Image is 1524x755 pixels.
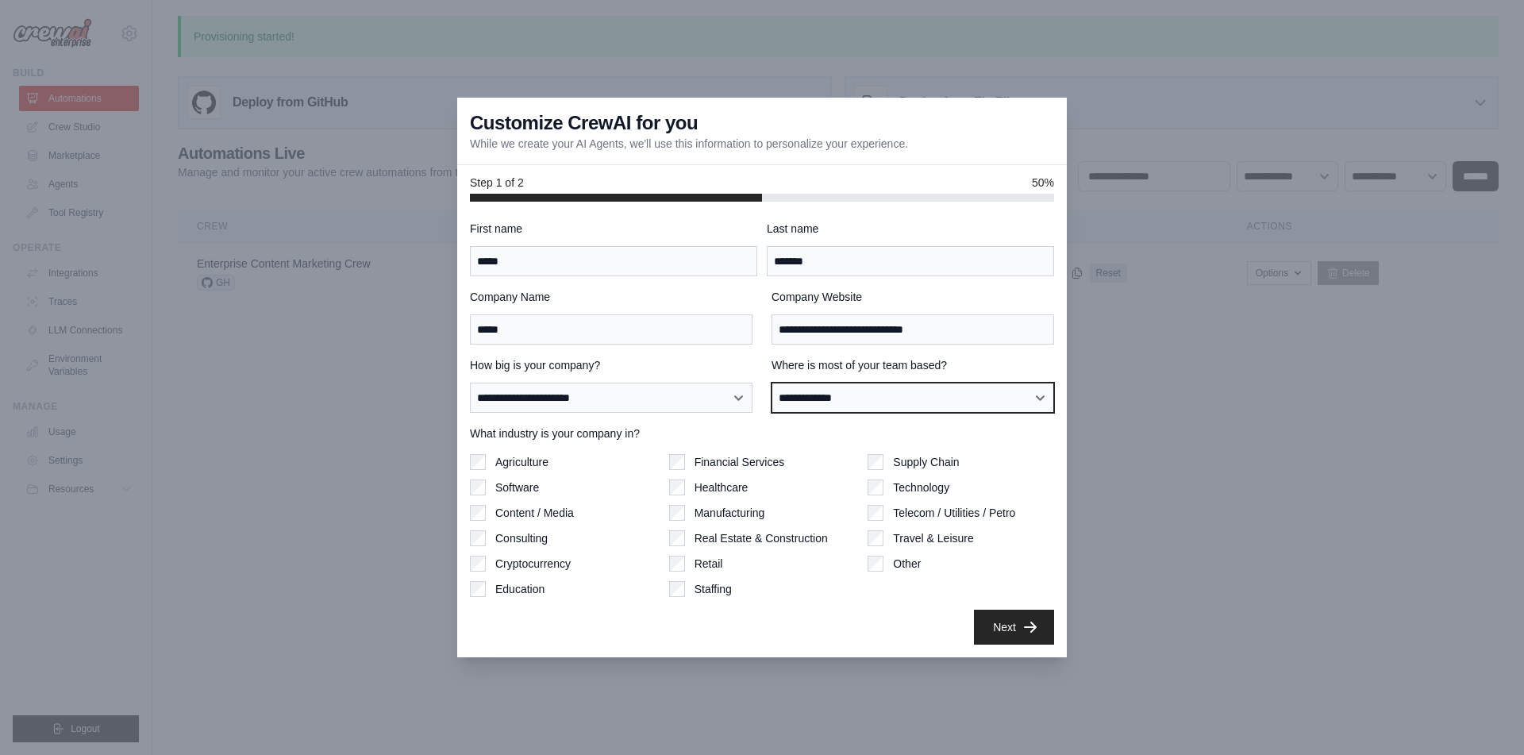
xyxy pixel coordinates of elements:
[495,581,545,597] label: Education
[974,610,1054,645] button: Next
[495,505,574,521] label: Content / Media
[695,556,723,572] label: Retail
[893,480,949,495] label: Technology
[470,426,1054,441] label: What industry is your company in?
[495,480,539,495] label: Software
[470,289,752,305] label: Company Name
[470,110,698,136] h3: Customize CrewAI for you
[893,454,959,470] label: Supply Chain
[772,357,1054,373] label: Where is most of your team based?
[772,289,1054,305] label: Company Website
[893,556,921,572] label: Other
[495,454,548,470] label: Agriculture
[893,505,1015,521] label: Telecom / Utilities / Petro
[695,530,828,546] label: Real Estate & Construction
[893,530,973,546] label: Travel & Leisure
[695,505,765,521] label: Manufacturing
[495,556,571,572] label: Cryptocurrency
[695,581,732,597] label: Staffing
[470,175,524,191] span: Step 1 of 2
[470,136,908,152] p: While we create your AI Agents, we'll use this information to personalize your experience.
[695,480,749,495] label: Healthcare
[470,221,757,237] label: First name
[695,454,785,470] label: Financial Services
[470,357,752,373] label: How big is your company?
[767,221,1054,237] label: Last name
[495,530,548,546] label: Consulting
[1032,175,1054,191] span: 50%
